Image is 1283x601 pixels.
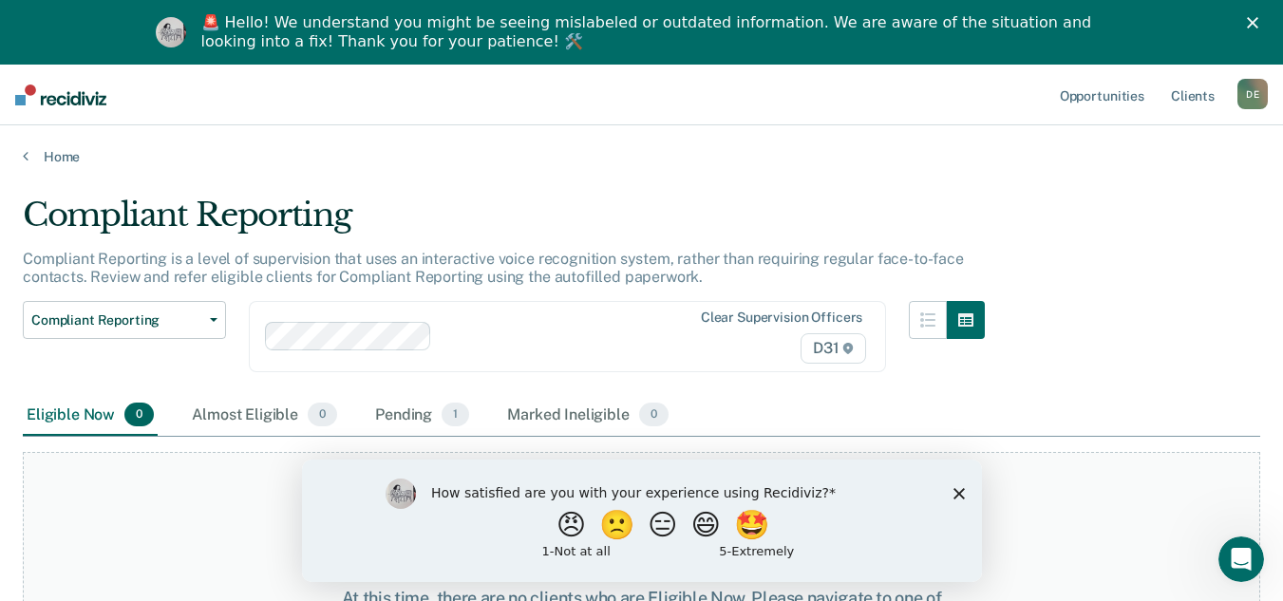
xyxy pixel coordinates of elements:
[156,17,186,47] img: Profile image for Kim
[1167,65,1218,125] a: Clients
[23,301,226,339] button: Compliant Reporting
[23,395,158,437] div: Eligible Now0
[302,460,982,582] iframe: Survey by Kim from Recidiviz
[1247,17,1266,28] div: Close
[1056,65,1148,125] a: Opportunities
[442,403,469,427] span: 1
[503,395,672,437] div: Marked Ineligible0
[701,310,862,326] div: Clear supervision officers
[124,403,154,427] span: 0
[1237,79,1268,109] button: DE
[201,13,1098,51] div: 🚨 Hello! We understand you might be seeing mislabeled or outdated information. We are aware of th...
[1237,79,1268,109] div: D E
[188,395,341,437] div: Almost Eligible0
[23,148,1260,165] a: Home
[801,333,866,364] span: D31
[23,196,985,250] div: Compliant Reporting
[31,312,202,329] span: Compliant Reporting
[371,395,473,437] div: Pending1
[23,250,964,286] p: Compliant Reporting is a level of supervision that uses an interactive voice recognition system, ...
[1218,536,1264,582] iframe: Intercom live chat
[308,403,337,427] span: 0
[639,403,669,427] span: 0
[15,85,106,105] img: Recidiviz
